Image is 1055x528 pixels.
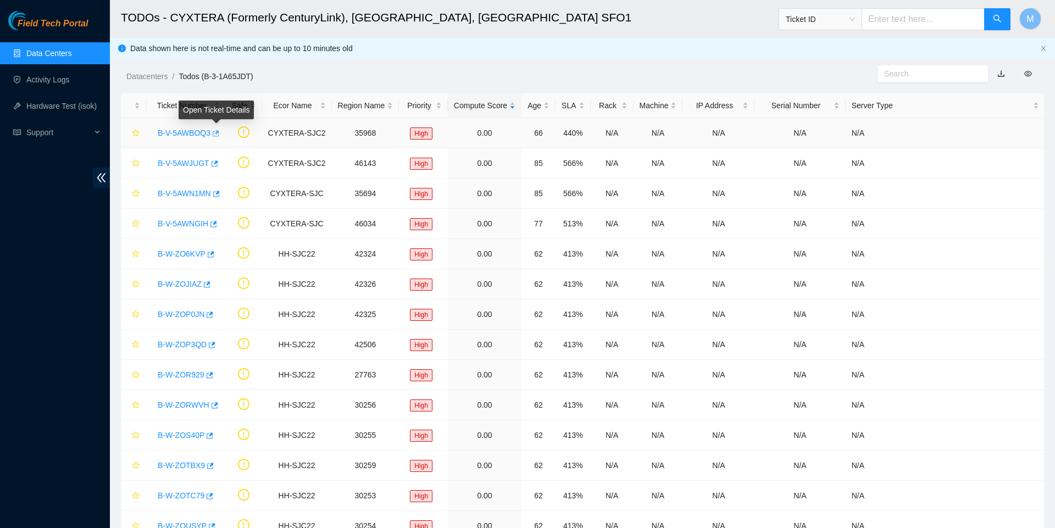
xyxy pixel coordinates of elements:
td: 413% [556,239,590,269]
td: N/A [591,118,634,148]
td: 30256 [332,390,399,420]
td: N/A [634,118,683,148]
td: 30259 [332,451,399,481]
td: N/A [591,330,634,360]
td: N/A [591,451,634,481]
td: 413% [556,299,590,330]
span: exclamation-circle [238,217,249,229]
td: 413% [556,360,590,390]
td: HH-SJC22 [262,299,332,330]
td: 513% [556,209,590,239]
span: search [993,14,1002,25]
button: close [1040,45,1047,52]
input: Search [884,68,973,80]
td: 0.00 [448,481,521,511]
td: N/A [634,390,683,420]
span: exclamation-circle [238,459,249,470]
td: 42325 [332,299,399,330]
span: exclamation-circle [238,247,249,259]
td: N/A [682,269,754,299]
td: N/A [846,239,1046,269]
td: N/A [591,148,634,179]
td: N/A [682,299,754,330]
td: N/A [682,481,754,511]
span: star [132,431,140,440]
td: CYXTERA-SJC [262,209,332,239]
a: B-V-5AWJUGT [158,159,209,168]
td: N/A [846,360,1046,390]
span: Support [26,121,91,143]
span: exclamation-circle [238,338,249,349]
span: High [410,369,432,381]
td: 42506 [332,330,399,360]
td: N/A [634,209,683,239]
td: N/A [682,179,754,209]
a: B-W-ZOTC79 [158,491,204,500]
td: 62 [521,360,556,390]
td: N/A [591,420,634,451]
td: 0.00 [448,118,521,148]
td: 42326 [332,269,399,299]
td: N/A [754,481,845,511]
span: High [410,158,432,170]
td: 0.00 [448,330,521,360]
td: N/A [754,148,845,179]
td: N/A [754,269,845,299]
button: star [127,457,140,474]
td: CYXTERA-SJC [262,179,332,209]
span: star [132,220,140,229]
span: star [132,341,140,349]
span: M [1026,12,1034,26]
div: Open Ticket Details [179,101,254,119]
a: B-W-ZOR929 [158,370,204,379]
span: star [132,190,140,198]
td: HH-SJC22 [262,330,332,360]
td: N/A [682,360,754,390]
td: N/A [846,390,1046,420]
td: HH-SJC22 [262,481,332,511]
span: star [132,280,140,289]
span: star [132,310,140,319]
td: 413% [556,390,590,420]
button: star [127,185,140,202]
span: star [132,129,140,138]
input: Enter text here... [862,8,985,30]
span: exclamation-circle [238,308,249,319]
a: B-W-ZOP0JN [158,310,204,319]
td: N/A [634,239,683,269]
span: High [410,127,432,140]
td: N/A [591,299,634,330]
span: exclamation-circle [238,489,249,501]
td: HH-SJC22 [262,360,332,390]
td: N/A [682,390,754,420]
td: 0.00 [448,420,521,451]
span: star [132,492,140,501]
a: B-V-5AWBOQ3 [158,129,210,137]
td: 413% [556,481,590,511]
td: N/A [682,420,754,451]
td: 62 [521,481,556,511]
span: Field Tech Portal [18,19,88,29]
td: N/A [591,481,634,511]
td: N/A [591,239,634,269]
td: N/A [754,390,845,420]
td: 0.00 [448,269,521,299]
a: Datacenters [126,72,168,81]
span: exclamation-circle [238,277,249,289]
button: star [127,426,140,444]
td: 0.00 [448,390,521,420]
td: N/A [754,239,845,269]
a: Akamai TechnologiesField Tech Portal [8,20,88,34]
button: star [127,396,140,414]
td: 30255 [332,420,399,451]
td: HH-SJC22 [262,269,332,299]
span: exclamation-circle [238,368,249,380]
td: N/A [682,330,754,360]
span: exclamation-circle [238,187,249,198]
td: 62 [521,299,556,330]
td: 85 [521,148,556,179]
a: Data Centers [26,49,71,58]
td: 62 [521,330,556,360]
td: N/A [634,299,683,330]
